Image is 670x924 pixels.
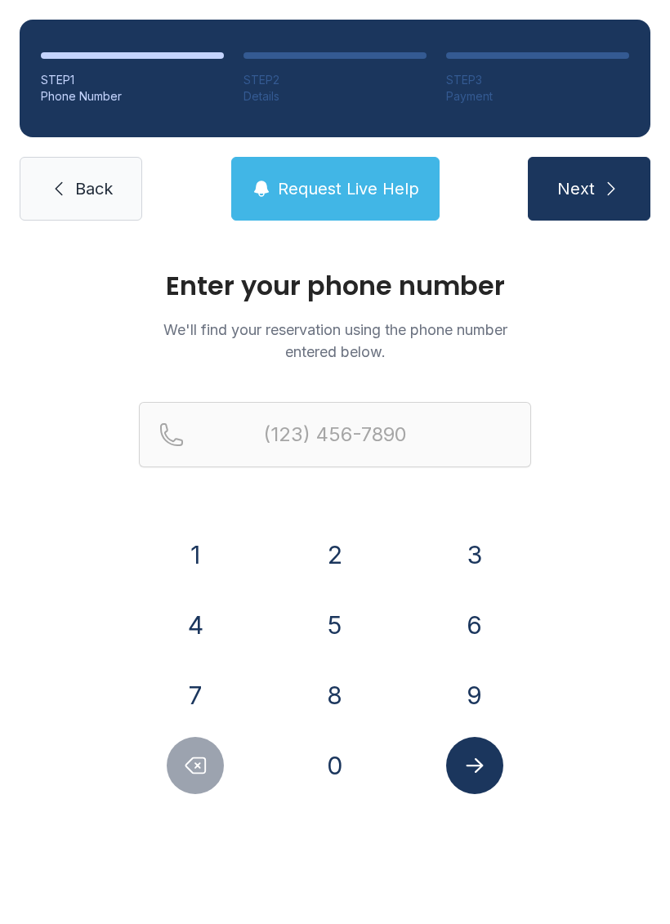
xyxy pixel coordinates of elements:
[243,72,427,88] div: STEP 2
[446,737,503,794] button: Submit lookup form
[446,88,629,105] div: Payment
[446,596,503,654] button: 6
[306,737,364,794] button: 0
[41,88,224,105] div: Phone Number
[75,177,113,200] span: Back
[446,526,503,583] button: 3
[306,667,364,724] button: 8
[167,667,224,724] button: 7
[167,737,224,794] button: Delete number
[41,72,224,88] div: STEP 1
[446,72,629,88] div: STEP 3
[243,88,427,105] div: Details
[278,177,419,200] span: Request Live Help
[306,526,364,583] button: 2
[446,667,503,724] button: 9
[139,319,531,363] p: We'll find your reservation using the phone number entered below.
[306,596,364,654] button: 5
[167,526,224,583] button: 1
[557,177,595,200] span: Next
[139,402,531,467] input: Reservation phone number
[139,273,531,299] h1: Enter your phone number
[167,596,224,654] button: 4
